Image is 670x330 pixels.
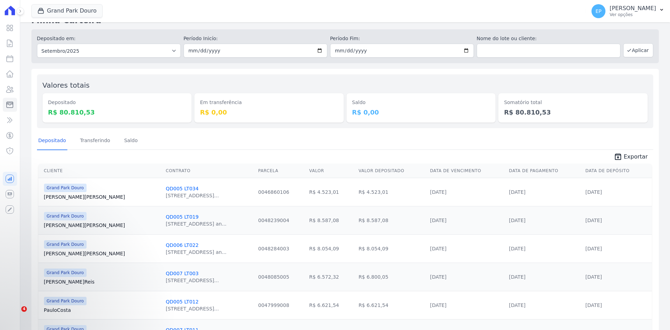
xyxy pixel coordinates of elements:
[166,242,199,248] a: QD006 LT022
[509,274,526,280] a: [DATE]
[586,274,602,280] a: [DATE]
[166,186,199,191] a: QD005 LT034
[258,246,289,251] a: 0048284003
[44,269,87,277] span: Grand Park Douro
[163,164,255,178] th: Contrato
[21,306,27,312] span: 4
[595,9,601,14] span: EP
[586,189,602,195] a: [DATE]
[166,249,226,256] div: [STREET_ADDRESS] an...
[31,4,103,17] button: Grand Park Douro
[123,132,139,150] a: Saldo
[166,277,219,284] div: [STREET_ADDRESS]...
[44,222,160,229] a: [PERSON_NAME][PERSON_NAME]
[356,263,427,291] td: R$ 6.800,05
[184,35,327,42] label: Período Inicío:
[509,302,526,308] a: [DATE]
[623,43,653,57] button: Aplicar
[509,189,526,195] a: [DATE]
[614,153,622,161] i: unarchive
[608,153,653,162] a: unarchive Exportar
[255,164,306,178] th: Parcela
[306,206,356,234] td: R$ 8.587,08
[306,234,356,263] td: R$ 8.054,09
[48,99,186,106] dt: Depositado
[44,250,160,257] a: [PERSON_NAME][PERSON_NAME]
[504,99,642,106] dt: Somatório total
[330,35,474,42] label: Período Fim:
[586,302,602,308] a: [DATE]
[37,132,68,150] a: Depositado
[352,99,490,106] dt: Saldo
[430,218,446,223] a: [DATE]
[37,36,76,41] label: Depositado em:
[356,291,427,319] td: R$ 6.621,54
[306,291,356,319] td: R$ 6.621,54
[166,299,199,305] a: QD005 LT012
[166,220,226,227] div: [STREET_ADDRESS] an...
[586,1,670,21] button: EP [PERSON_NAME] Ver opções
[200,108,338,117] dd: R$ 0,00
[306,263,356,291] td: R$ 6.572,32
[44,184,87,192] span: Grand Park Douro
[356,234,427,263] td: R$ 8.054,09
[583,164,652,178] th: Data de Depósito
[624,153,648,161] span: Exportar
[166,214,199,220] a: QD005 LT019
[258,274,289,280] a: 0048085005
[43,81,90,89] label: Valores totais
[44,193,160,200] a: [PERSON_NAME][PERSON_NAME]
[166,305,219,312] div: [STREET_ADDRESS]...
[44,297,87,305] span: Grand Park Douro
[430,302,446,308] a: [DATE]
[79,132,112,150] a: Transferindo
[166,192,219,199] div: [STREET_ADDRESS]...
[610,5,656,12] p: [PERSON_NAME]
[44,212,87,220] span: Grand Park Douro
[356,178,427,206] td: R$ 4.523,01
[166,271,199,276] a: QD007 LT003
[44,307,160,314] a: PauloCosta
[38,164,163,178] th: Cliente
[509,218,526,223] a: [DATE]
[48,108,186,117] dd: R$ 80.810,53
[477,35,620,42] label: Nome do lote ou cliente:
[427,164,506,178] th: Data de Vencimento
[258,302,289,308] a: 0047999008
[306,178,356,206] td: R$ 4.523,01
[44,240,87,249] span: Grand Park Douro
[356,206,427,234] td: R$ 8.587,08
[430,189,446,195] a: [DATE]
[430,246,446,251] a: [DATE]
[506,164,583,178] th: Data de Pagamento
[44,278,160,285] a: [PERSON_NAME]Reis
[504,108,642,117] dd: R$ 80.810,53
[509,246,526,251] a: [DATE]
[352,108,490,117] dd: R$ 0,00
[7,306,24,323] iframe: Intercom live chat
[610,12,656,17] p: Ver opções
[258,218,289,223] a: 0048239004
[258,189,289,195] a: 0046860106
[356,164,427,178] th: Valor Depositado
[586,218,602,223] a: [DATE]
[430,274,446,280] a: [DATE]
[200,99,338,106] dt: Em transferência
[586,246,602,251] a: [DATE]
[306,164,356,178] th: Valor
